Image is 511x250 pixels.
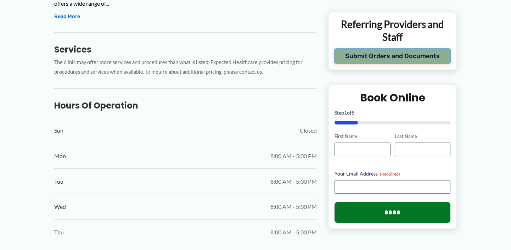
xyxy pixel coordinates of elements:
[344,110,347,116] span: 1
[54,151,66,161] span: Mon
[334,48,451,64] button: Submit Orders and Documents
[54,201,66,212] span: Wed
[54,125,63,136] span: Sun
[335,91,450,105] h2: Book Online
[335,170,450,177] label: Your Email Address
[54,58,317,77] p: The clinic may offer more services and procedures than what is listed. Expected Healthcare provid...
[300,125,317,136] span: Closed
[395,133,450,140] label: Last Name
[54,44,317,55] h3: Services
[270,201,317,212] span: 8:00 AM - 5:00 PM
[54,176,63,187] span: Tue
[335,133,390,140] label: First Name
[54,100,317,111] h3: Hours of Operation
[54,12,80,21] button: Read More
[270,151,317,161] span: 8:00 AM - 5:00 PM
[54,227,64,238] span: Thu
[334,17,451,43] p: Referring Providers and Staff
[380,171,400,176] span: (Required)
[335,110,450,115] p: Step of
[270,176,317,187] span: 8:00 AM - 5:00 PM
[352,110,354,116] span: 5
[270,227,317,238] span: 8:00 AM - 5:00 PM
